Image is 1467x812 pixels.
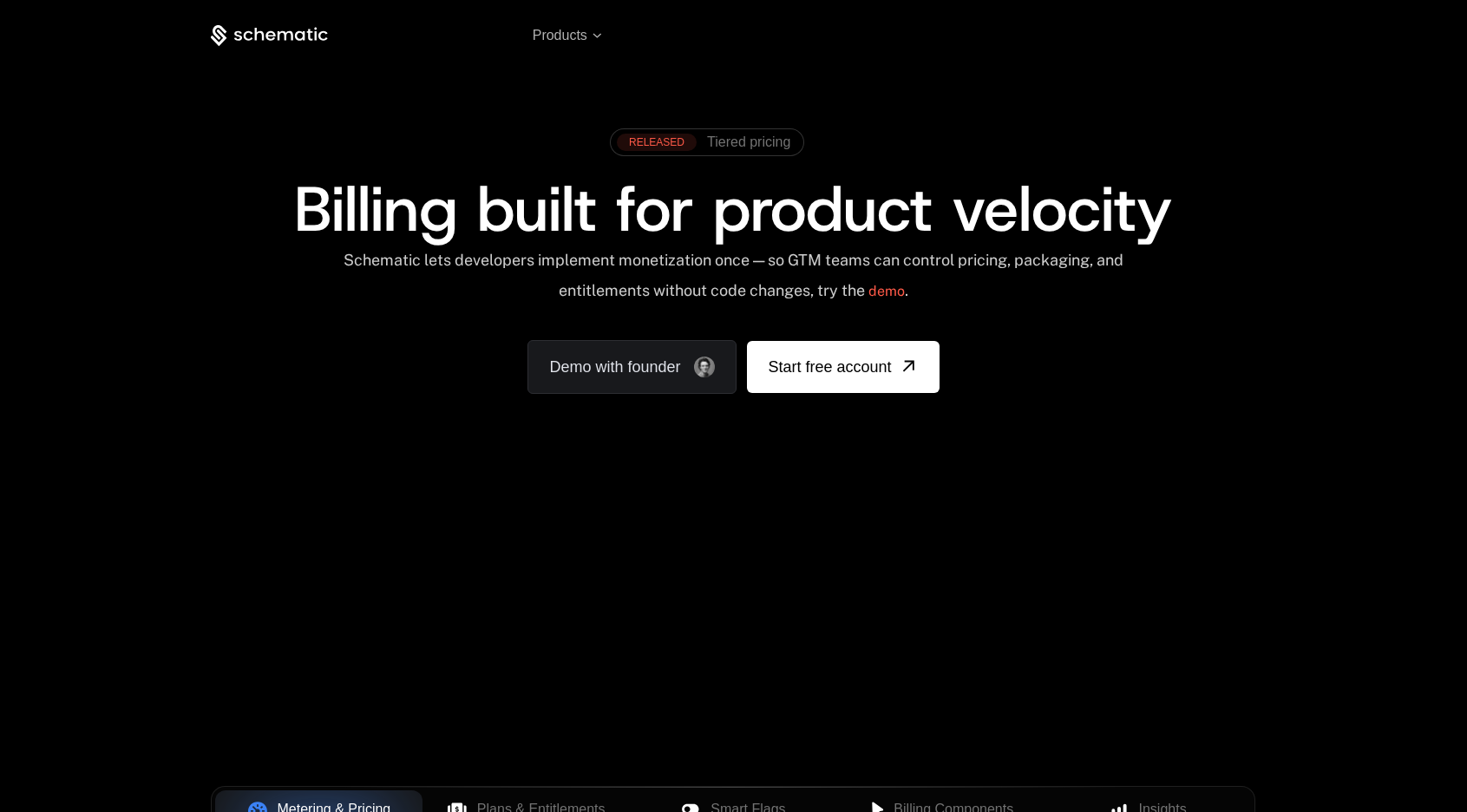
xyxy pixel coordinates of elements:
a: Demo with founder, ,[object Object] [527,340,737,394]
a: demo [868,271,905,312]
span: Tiered pricing [707,134,790,150]
img: Founder [694,357,715,377]
span: Start free account [768,355,891,379]
div: RELEASED [617,134,697,151]
a: [object Object],[object Object] [617,134,790,151]
a: [object Object] [747,341,939,393]
div: Schematic lets developers implement monetization once — so GTM teams can control pricing, packagi... [342,251,1125,312]
span: Billing built for product velocity [294,167,1172,251]
span: Products [533,28,587,43]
